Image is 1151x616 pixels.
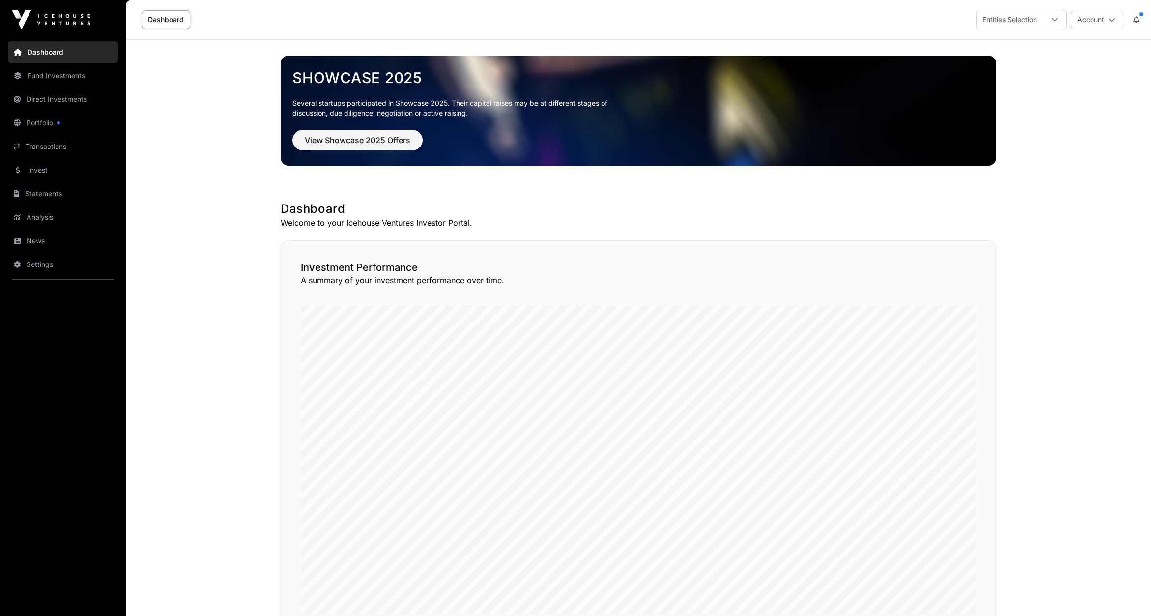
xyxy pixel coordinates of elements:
p: Several startups participated in Showcase 2025. Their capital raises may be at different stages o... [292,98,623,118]
p: A summary of your investment performance over time. [301,274,976,286]
a: Settings [8,254,118,275]
a: Showcase 2025 [292,69,984,87]
a: Analysis [8,206,118,228]
span: View Showcase 2025 Offers [305,134,410,146]
a: View Showcase 2025 Offers [292,140,423,149]
h1: Dashboard [281,201,996,217]
a: Statements [8,183,118,205]
a: Invest [8,159,118,181]
div: Entities Selection [977,10,1043,29]
p: Welcome to your Icehouse Ventures Investor Portal. [281,217,996,229]
button: View Showcase 2025 Offers [292,130,423,150]
a: Dashboard [8,41,118,63]
a: News [8,230,118,252]
button: Account [1071,10,1123,29]
a: Fund Investments [8,65,118,87]
a: Direct Investments [8,88,118,110]
img: Showcase 2025 [281,56,996,166]
a: Transactions [8,136,118,157]
img: Icehouse Ventures Logo [12,10,90,29]
h2: Investment Performance [301,261,976,274]
a: Portfolio [8,112,118,134]
a: Dashboard [142,10,190,29]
